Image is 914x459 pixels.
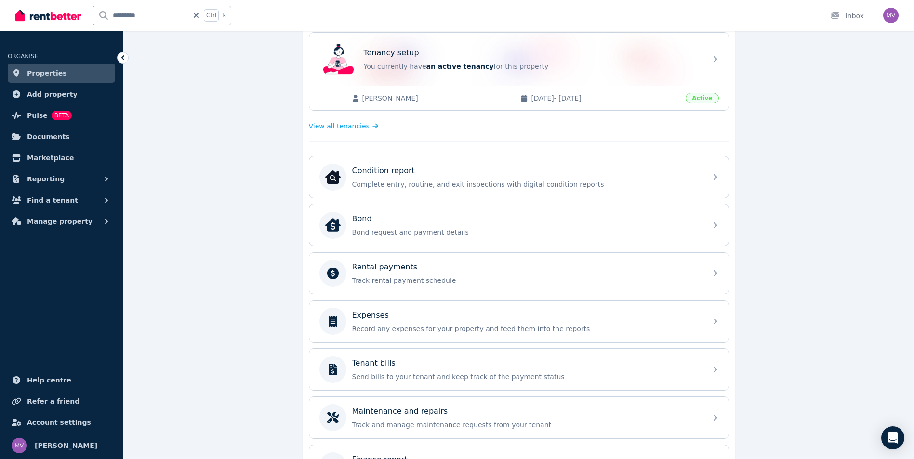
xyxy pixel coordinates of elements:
a: BondBondBond request and payment details [309,204,729,246]
p: You currently have for this property [364,62,701,71]
p: Track rental payment schedule [352,276,701,285]
span: Documents [27,131,70,142]
span: Pulse [27,110,48,121]
p: Maintenance and repairs [352,406,448,417]
a: PulseBETA [8,106,115,125]
span: [DATE] - [DATE] [531,93,680,103]
a: Maintenance and repairsTrack and manage maintenance requests from your tenant [309,397,729,438]
span: View all tenancies [309,121,370,131]
p: Rental payments [352,261,418,273]
span: BETA [52,111,72,120]
img: Bond [325,217,341,233]
p: Bond [352,213,372,225]
img: RentBetter [15,8,81,23]
p: Condition report [352,165,415,177]
p: Track and manage maintenance requests from your tenant [352,420,701,430]
p: Send bills to your tenant and keep track of the payment status [352,372,701,382]
a: Help centre [8,370,115,390]
p: Tenant bills [352,357,396,369]
img: Marisa Vecchio [883,8,899,23]
a: Add property [8,85,115,104]
span: [PERSON_NAME] [362,93,511,103]
a: Rental paymentsTrack rental payment schedule [309,253,729,294]
a: Refer a friend [8,392,115,411]
span: Marketplace [27,152,74,164]
p: Complete entry, routine, and exit inspections with digital condition reports [352,179,701,189]
img: Condition report [325,169,341,185]
span: k [223,12,226,19]
img: Marisa Vecchio [12,438,27,453]
p: Tenancy setup [364,47,419,59]
span: Ctrl [204,9,219,22]
p: Record any expenses for your property and feed them into the reports [352,324,701,333]
span: [PERSON_NAME] [35,440,97,451]
div: Inbox [830,11,864,21]
a: Condition reportCondition reportComplete entry, routine, and exit inspections with digital condit... [309,156,729,198]
span: an active tenancy [426,63,494,70]
div: Open Intercom Messenger [881,426,904,449]
span: Help centre [27,374,71,386]
span: ORGANISE [8,53,38,60]
span: Refer a friend [27,395,79,407]
span: Account settings [27,417,91,428]
span: Active [686,93,718,103]
span: Find a tenant [27,194,78,206]
button: Manage property [8,212,115,231]
a: Tenant billsSend bills to your tenant and keep track of the payment status [309,349,729,390]
a: Properties [8,64,115,83]
a: ExpensesRecord any expenses for your property and feed them into the reports [309,301,729,342]
a: Tenancy setupTenancy setupYou currently havean active tenancyfor this property [309,33,729,86]
a: Marketplace [8,148,115,167]
img: Tenancy setup [323,44,354,75]
p: Expenses [352,309,389,321]
span: Properties [27,67,67,79]
a: Account settings [8,413,115,432]
p: Bond request and payment details [352,228,701,237]
button: Find a tenant [8,191,115,210]
a: Documents [8,127,115,146]
button: Reporting [8,169,115,189]
span: Add property [27,89,78,100]
span: Manage property [27,216,93,227]
span: Reporting [27,173,65,185]
a: View all tenancies [309,121,379,131]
